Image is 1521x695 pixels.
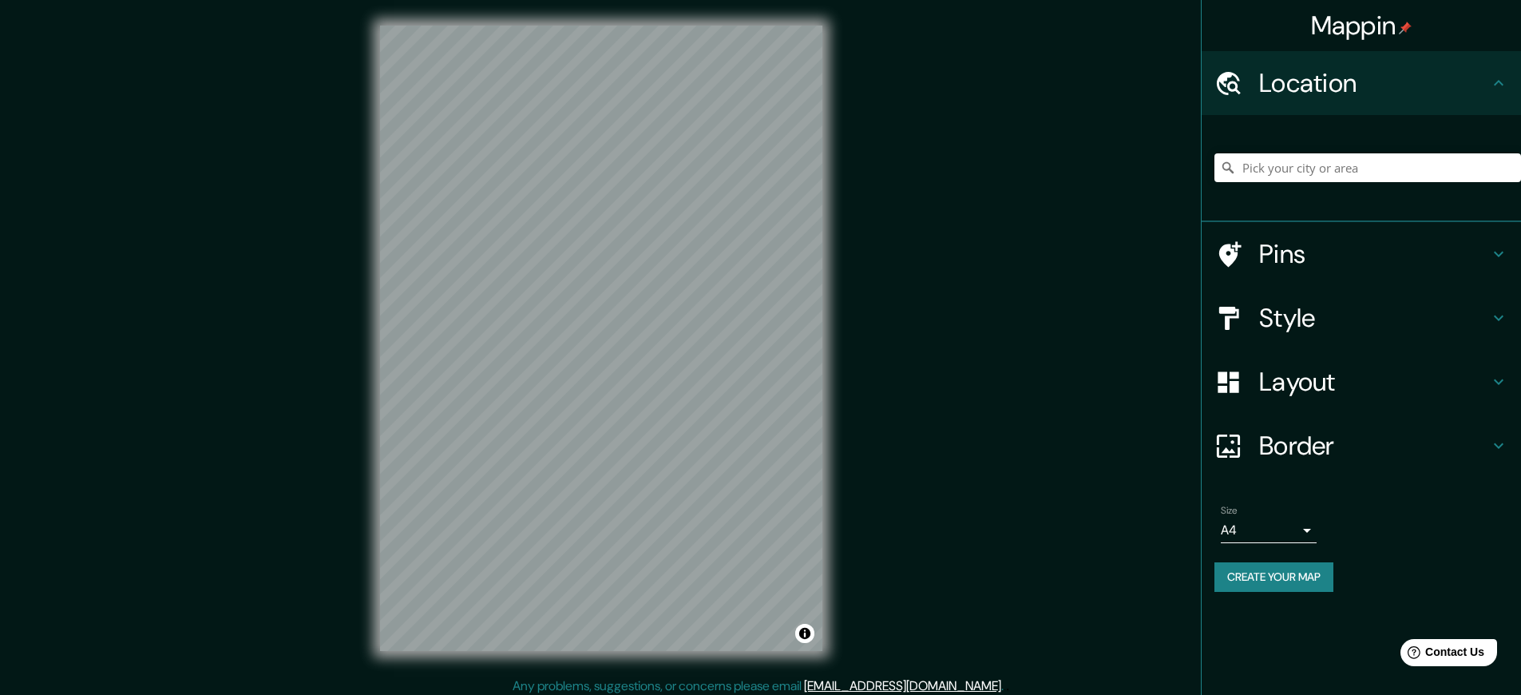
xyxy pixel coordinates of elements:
img: pin-icon.png [1399,22,1412,34]
div: Layout [1202,350,1521,414]
h4: Location [1259,67,1489,99]
h4: Style [1259,302,1489,334]
h4: Border [1259,430,1489,462]
h4: Mappin [1311,10,1412,42]
button: Toggle attribution [795,624,814,643]
div: A4 [1221,518,1317,543]
h4: Pins [1259,238,1489,270]
h4: Layout [1259,366,1489,398]
canvas: Map [380,26,822,651]
div: Location [1202,51,1521,115]
label: Size [1221,504,1238,518]
a: [EMAIL_ADDRESS][DOMAIN_NAME] [804,677,1001,694]
input: Pick your city or area [1214,153,1521,182]
div: Style [1202,286,1521,350]
button: Create your map [1214,562,1333,592]
div: Border [1202,414,1521,478]
iframe: Help widget launcher [1379,633,1503,677]
div: Pins [1202,222,1521,286]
